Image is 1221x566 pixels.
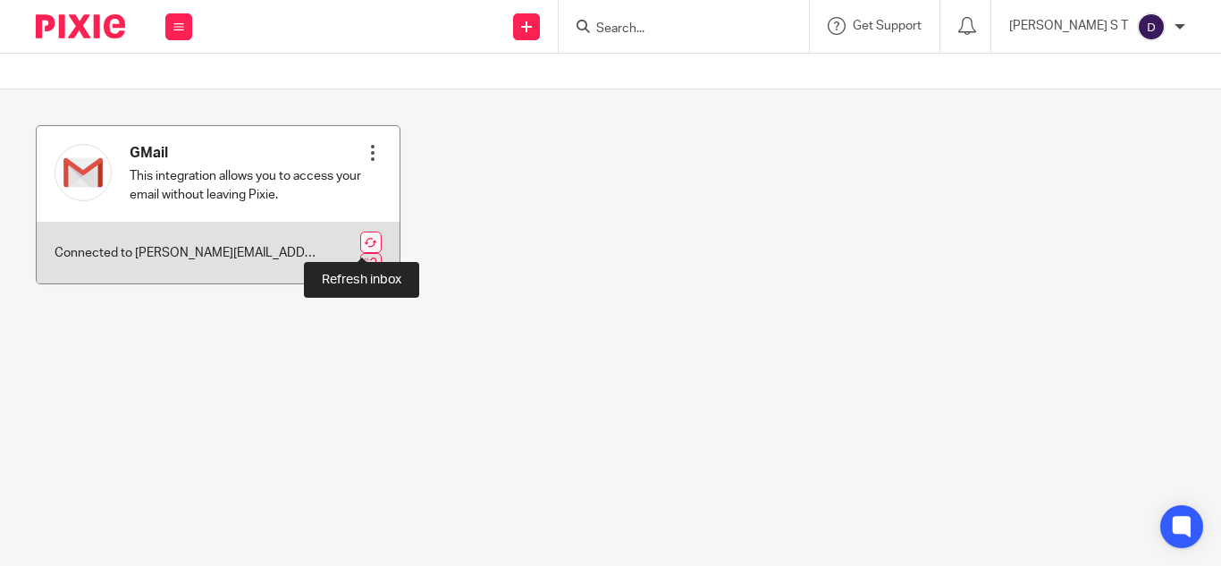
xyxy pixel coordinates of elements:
[853,20,922,32] span: Get Support
[130,144,364,163] h4: GMail
[130,167,364,204] p: This integration allows you to access your email without leaving Pixie.
[36,14,125,38] img: Pixie
[1137,13,1166,41] img: svg%3E
[594,21,755,38] input: Search
[1009,17,1128,35] p: [PERSON_NAME] S T
[55,244,316,262] p: Connected to [PERSON_NAME][EMAIL_ADDRESS][DOMAIN_NAME]
[55,144,112,201] img: gmail.svg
